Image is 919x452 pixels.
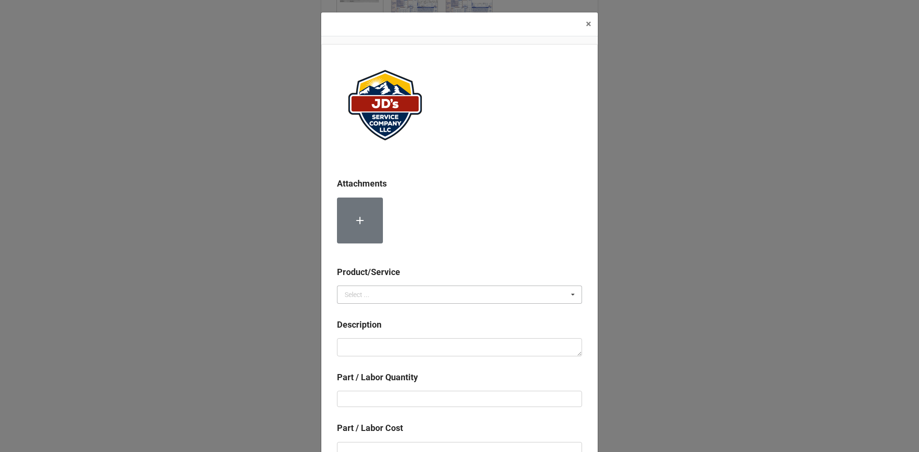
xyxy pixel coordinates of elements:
[337,371,418,384] label: Part / Labor Quantity
[337,60,433,151] img: ePqffAuANl%2FJDServiceCoLogo_website.png
[345,291,370,298] div: Select ...
[337,177,387,190] label: Attachments
[337,265,400,279] label: Product/Service
[337,421,403,435] label: Part / Labor Cost
[337,318,381,331] label: Description
[586,18,591,30] span: ×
